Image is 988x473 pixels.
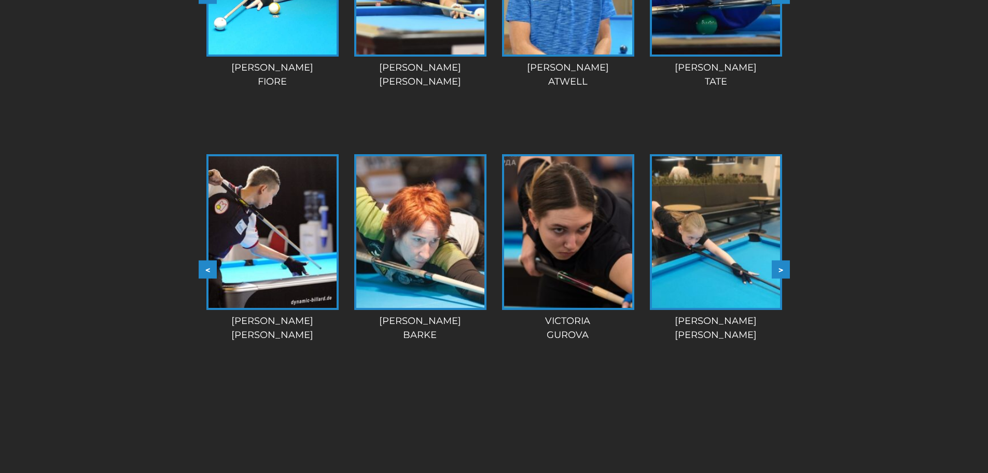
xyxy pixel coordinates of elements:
[504,156,632,308] img: victoria-gurova-225x320.jpg
[646,61,786,89] div: [PERSON_NAME] Tate
[498,61,638,89] div: [PERSON_NAME] Atwell
[651,156,780,308] img: Alexandra-Dzuskaeva4-e1601304593812-225x320.jpg
[202,314,342,342] div: [PERSON_NAME] [PERSON_NAME]
[199,260,790,278] div: Carousel Navigation
[498,154,637,342] a: VictoriaGurova
[350,314,490,342] div: [PERSON_NAME] Barke
[202,154,342,342] a: [PERSON_NAME][PERSON_NAME]
[351,61,490,89] div: [PERSON_NAME] [PERSON_NAME]
[350,154,490,342] a: [PERSON_NAME]Barke
[646,154,785,342] a: [PERSON_NAME][PERSON_NAME]
[208,156,336,308] img: Andrei-Dzuskaev-225x320.jpg
[356,156,484,308] img: manou-5-225x320.jpg
[199,260,217,278] button: <
[498,314,637,342] div: Victoria Gurova
[772,260,790,278] button: >
[646,314,785,342] div: [PERSON_NAME] [PERSON_NAME]
[203,61,342,89] div: [PERSON_NAME] Fiore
